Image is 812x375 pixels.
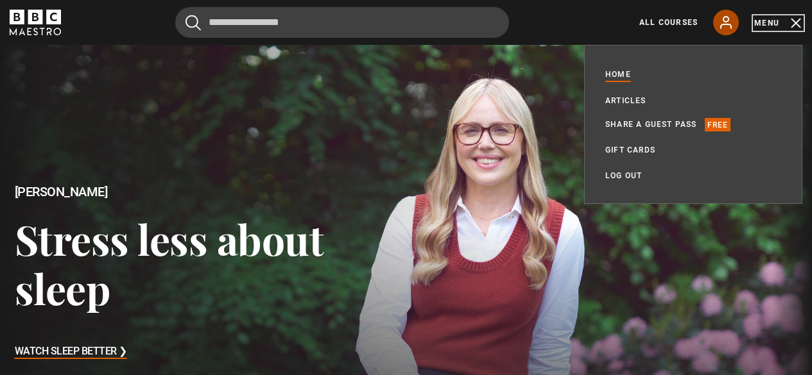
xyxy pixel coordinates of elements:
svg: BBC Maestro [10,10,61,35]
a: Home [605,68,631,82]
h3: Stress less about sleep [15,214,406,313]
h2: [PERSON_NAME] [15,185,406,199]
h3: Watch Sleep Better ❯ [15,342,127,362]
button: Toggle navigation [754,17,802,29]
a: Articles [605,94,646,107]
a: Log out [605,169,642,182]
a: Gift Cards [605,144,655,156]
input: Search [175,7,509,38]
a: Share a guest pass [605,118,697,131]
button: Submit the search query [186,15,201,31]
a: All Courses [639,17,698,28]
p: Free [705,118,731,131]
